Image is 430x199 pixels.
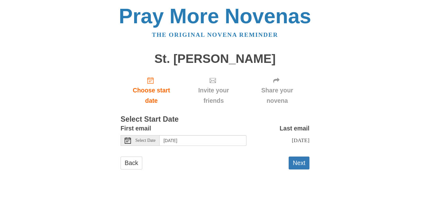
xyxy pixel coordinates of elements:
[121,72,182,109] a: Choose start date
[289,157,309,169] button: Next
[119,4,311,28] a: Pray More Novenas
[251,85,303,106] span: Share your novena
[121,157,142,169] a: Back
[121,123,151,134] label: First email
[127,85,176,106] span: Choose start date
[152,31,278,38] a: The original novena reminder
[121,115,309,124] h3: Select Start Date
[182,72,245,109] div: Click "Next" to confirm your start date first.
[135,138,156,143] span: Select Date
[292,137,309,143] span: [DATE]
[121,52,309,66] h1: St. [PERSON_NAME]
[245,72,309,109] div: Click "Next" to confirm your start date first.
[189,85,239,106] span: Invite your friends
[280,123,309,134] label: Last email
